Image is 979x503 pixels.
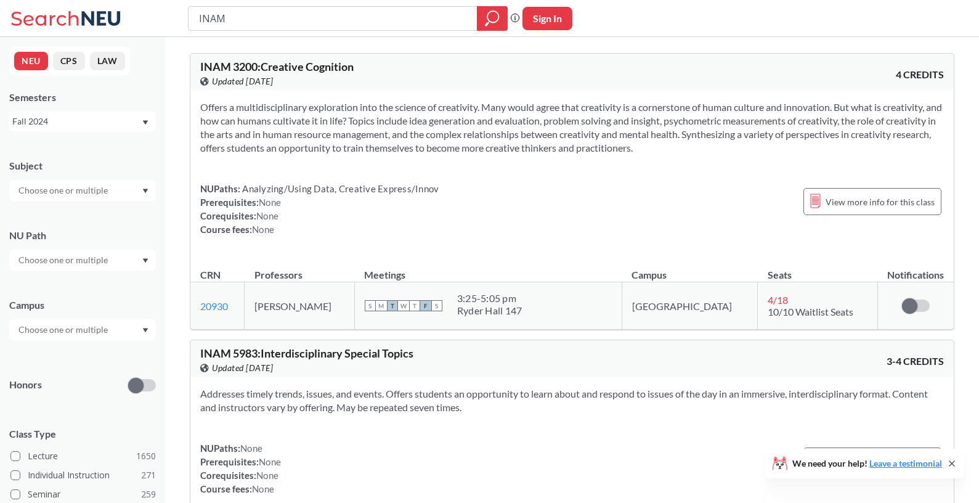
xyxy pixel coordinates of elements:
[376,300,387,311] span: M
[387,300,398,311] span: T
[10,486,156,502] label: Seminar
[431,300,442,311] span: S
[887,354,944,368] span: 3-4 CREDITS
[477,6,508,31] div: magnifying glass
[200,268,221,282] div: CRN
[9,229,156,242] div: NU Path
[9,250,156,271] div: Dropdown arrow
[256,470,278,481] span: None
[240,183,439,194] span: Analyzing/Using Data, Creative Express/Innov
[622,256,758,282] th: Campus
[12,183,116,198] input: Choose one or multiple
[409,300,420,311] span: T
[9,91,156,104] div: Semesters
[12,115,141,128] div: Fall 2024
[758,256,878,282] th: Seats
[792,459,942,468] span: We need your help!
[142,189,148,194] svg: Dropdown arrow
[200,387,944,414] section: Addresses timely trends, issues, and events. Offers students an opportunity to learn about and re...
[256,210,278,221] span: None
[10,448,156,464] label: Lecture
[365,300,376,311] span: S
[877,256,954,282] th: Notifications
[9,159,156,173] div: Subject
[212,75,273,88] span: Updated [DATE]
[826,194,935,210] span: View more info for this class
[142,328,148,333] svg: Dropdown arrow
[869,458,942,468] a: Leave a testimonial
[245,256,355,282] th: Professors
[53,52,85,70] button: CPS
[10,467,156,483] label: Individual Instruction
[198,8,468,29] input: Class, professor, course number, "phrase"
[12,322,116,337] input: Choose one or multiple
[622,282,758,330] td: [GEOGRAPHIC_DATA]
[252,224,274,235] span: None
[200,300,228,312] a: 20930
[200,346,413,360] span: INAM 5983 : Interdisciplinary Special Topics
[245,282,355,330] td: [PERSON_NAME]
[14,52,48,70] button: NEU
[142,258,148,263] svg: Dropdown arrow
[141,488,156,501] span: 259
[142,120,148,125] svg: Dropdown arrow
[12,253,116,268] input: Choose one or multiple
[354,256,622,282] th: Meetings
[398,300,409,311] span: W
[9,319,156,340] div: Dropdown arrow
[485,10,500,27] svg: magnifying glass
[457,305,522,317] div: Ryder Hall 147
[212,361,273,375] span: Updated [DATE]
[768,294,788,306] span: 4 / 18
[259,456,281,467] span: None
[200,100,944,155] section: Offers a multidisciplinary exploration into the science of creativity. Many would agree that crea...
[768,306,853,317] span: 10/10 Waitlist Seats
[136,449,156,463] span: 1650
[240,443,262,454] span: None
[896,68,944,81] span: 4 CREDITS
[522,7,572,30] button: Sign In
[9,427,156,441] span: Class Type
[9,378,42,392] p: Honors
[252,483,274,494] span: None
[457,292,522,305] div: 3:25 - 5:05 pm
[9,112,156,131] div: Fall 2024Dropdown arrow
[259,197,281,208] span: None
[9,298,156,312] div: Campus
[141,468,156,482] span: 271
[420,300,431,311] span: F
[200,441,281,496] div: NUPaths: Prerequisites: Corequisites: Course fees:
[90,52,125,70] button: LAW
[200,182,439,236] div: NUPaths: Prerequisites: Corequisites: Course fees:
[9,180,156,201] div: Dropdown arrow
[200,60,354,73] span: INAM 3200 : Creative Cognition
